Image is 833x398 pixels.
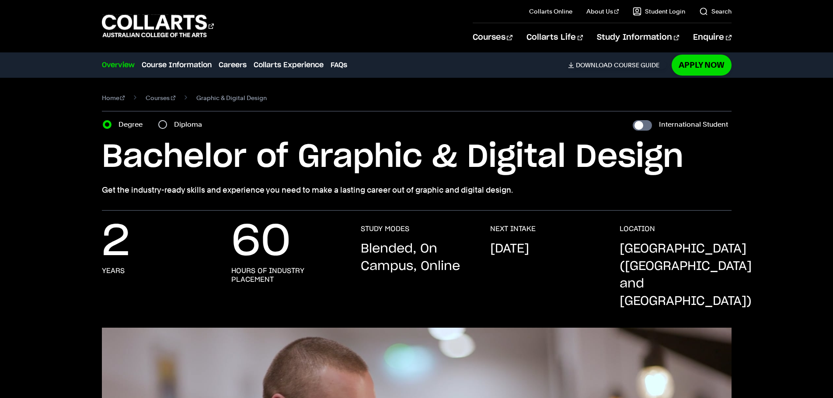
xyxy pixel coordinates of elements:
a: FAQs [331,60,347,70]
a: Student Login [633,7,685,16]
h3: STUDY MODES [361,225,409,233]
h3: years [102,266,125,275]
h3: NEXT INTAKE [490,225,536,233]
a: DownloadCourse Guide [568,61,666,69]
a: Study Information [597,23,679,52]
a: About Us [586,7,619,16]
p: Blended, On Campus, Online [361,240,473,275]
a: Careers [219,60,247,70]
a: Search [699,7,732,16]
a: Enquire [693,23,731,52]
p: [GEOGRAPHIC_DATA] ([GEOGRAPHIC_DATA] and [GEOGRAPHIC_DATA]) [620,240,752,310]
label: International Student [659,118,728,131]
label: Diploma [174,118,207,131]
span: Download [576,61,612,69]
h1: Bachelor of Graphic & Digital Design [102,138,732,177]
a: Course Information [142,60,212,70]
h3: hours of industry placement [231,266,343,284]
p: 2 [102,225,130,260]
div: Go to homepage [102,14,214,38]
label: Degree [119,118,148,131]
a: Courses [146,92,175,104]
a: Overview [102,60,135,70]
h3: LOCATION [620,225,655,233]
a: Home [102,92,125,104]
span: Graphic & Digital Design [196,92,267,104]
p: [DATE] [490,240,529,258]
p: Get the industry-ready skills and experience you need to make a lasting career out of graphic and... [102,184,732,196]
a: Collarts Experience [254,60,324,70]
a: Collarts Online [529,7,572,16]
a: Apply Now [672,55,732,75]
a: Courses [473,23,512,52]
p: 60 [231,225,291,260]
a: Collarts Life [526,23,583,52]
